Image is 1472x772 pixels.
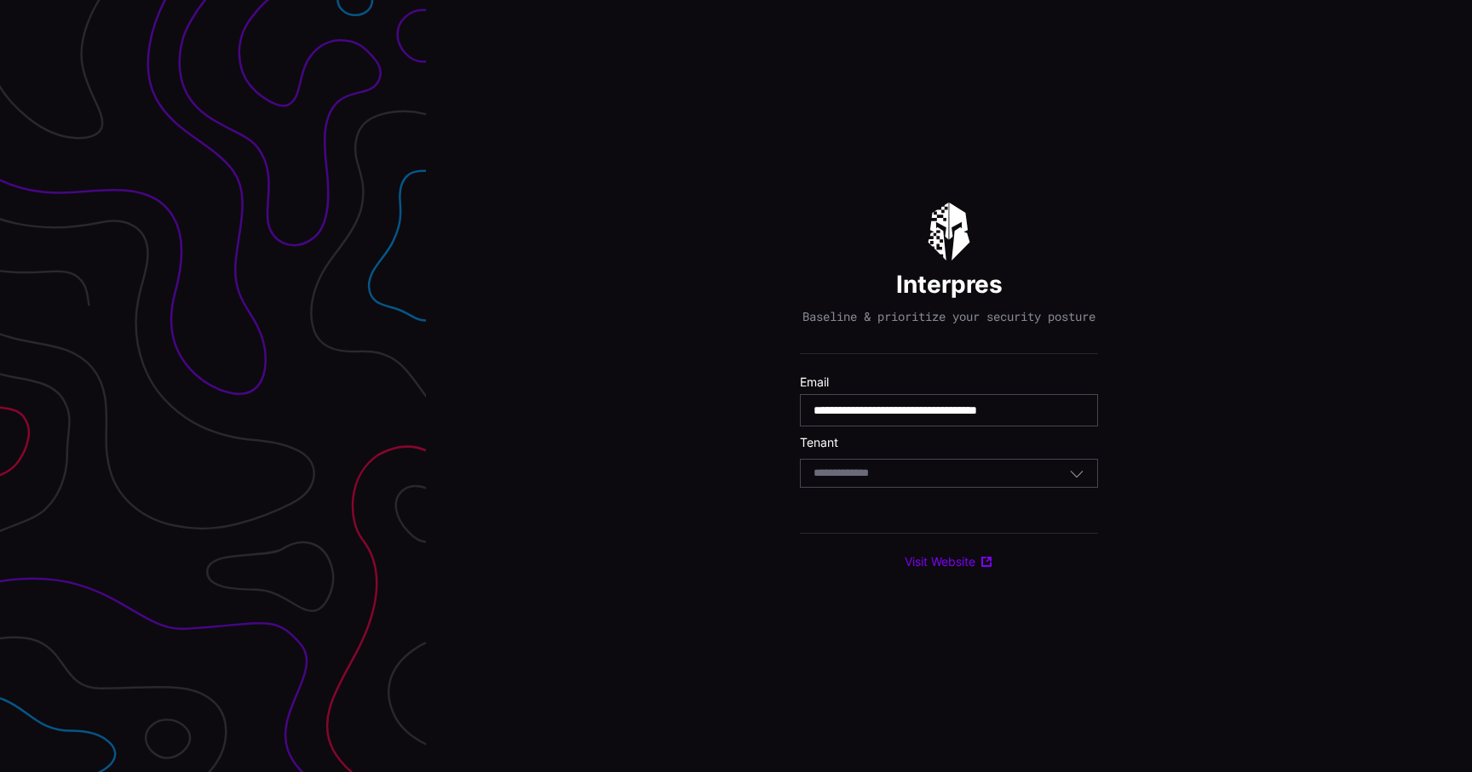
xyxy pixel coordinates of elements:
label: Tenant [800,435,1098,450]
label: Email [800,375,1098,390]
h1: Interpres [896,269,1003,300]
p: Baseline & prioritize your security posture [802,309,1095,324]
a: Visit Website [905,554,993,569]
button: Toggle options menu [1069,466,1084,481]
